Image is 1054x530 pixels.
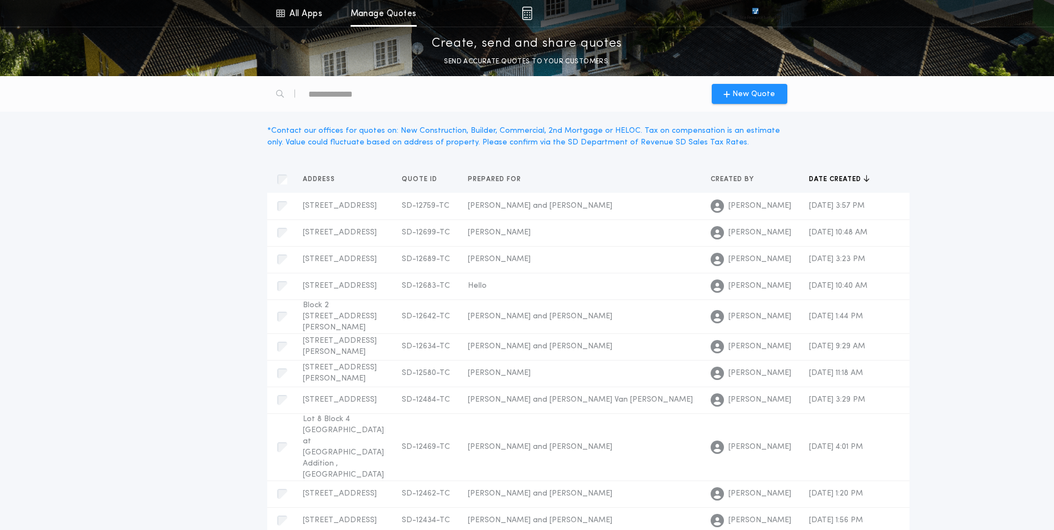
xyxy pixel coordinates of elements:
[728,254,791,265] span: [PERSON_NAME]
[303,202,377,210] span: [STREET_ADDRESS]
[468,175,523,184] span: Prepared for
[303,228,377,237] span: [STREET_ADDRESS]
[809,396,865,404] span: [DATE] 3:29 PM
[267,125,787,148] div: * Contact our offices for quotes on: New Construction, Builder, Commercial, 2nd Mortgage or HELOC...
[711,175,756,184] span: Created by
[402,489,450,498] span: SD-12462-TC
[809,489,863,498] span: [DATE] 1:20 PM
[303,489,377,498] span: [STREET_ADDRESS]
[732,8,778,19] img: vs-icon
[468,516,612,524] span: [PERSON_NAME] and [PERSON_NAME]
[468,312,612,321] span: [PERSON_NAME] and [PERSON_NAME]
[468,489,612,498] span: [PERSON_NAME] and [PERSON_NAME]
[402,174,446,185] button: Quote ID
[303,516,377,524] span: [STREET_ADDRESS]
[809,342,865,351] span: [DATE] 9:29 AM
[522,7,532,20] img: img
[303,175,337,184] span: Address
[728,442,791,453] span: [PERSON_NAME]
[809,255,865,263] span: [DATE] 3:23 PM
[728,281,791,292] span: [PERSON_NAME]
[402,396,450,404] span: SD-12484-TC
[303,415,384,479] span: Lot 8 Block 4 [GEOGRAPHIC_DATA] at [GEOGRAPHIC_DATA] Addition , [GEOGRAPHIC_DATA]
[809,174,870,185] button: Date created
[809,369,863,377] span: [DATE] 11:18 AM
[303,255,377,263] span: [STREET_ADDRESS]
[402,175,439,184] span: Quote ID
[402,255,450,263] span: SD-12689-TC
[402,369,450,377] span: SD-12580-TC
[728,394,791,406] span: [PERSON_NAME]
[728,341,791,352] span: [PERSON_NAME]
[402,516,450,524] span: SD-12434-TC
[444,56,610,67] p: SEND ACCURATE QUOTES TO YOUR CUSTOMERS.
[402,312,450,321] span: SD-12642-TC
[402,443,450,451] span: SD-12469-TC
[809,443,863,451] span: [DATE] 4:01 PM
[728,227,791,238] span: [PERSON_NAME]
[728,515,791,526] span: [PERSON_NAME]
[303,363,377,383] span: [STREET_ADDRESS][PERSON_NAME]
[809,516,863,524] span: [DATE] 1:56 PM
[468,228,531,237] span: [PERSON_NAME]
[712,84,787,104] button: New Quote
[809,202,865,210] span: [DATE] 3:57 PM
[809,282,867,290] span: [DATE] 10:40 AM
[468,202,612,210] span: [PERSON_NAME] and [PERSON_NAME]
[303,282,377,290] span: [STREET_ADDRESS]
[468,369,531,377] span: [PERSON_NAME]
[468,342,612,351] span: [PERSON_NAME] and [PERSON_NAME]
[468,255,531,263] span: [PERSON_NAME]
[303,396,377,404] span: [STREET_ADDRESS]
[303,174,343,185] button: Address
[728,311,791,322] span: [PERSON_NAME]
[809,228,867,237] span: [DATE] 10:48 AM
[728,368,791,379] span: [PERSON_NAME]
[303,337,377,356] span: [STREET_ADDRESS][PERSON_NAME]
[728,201,791,212] span: [PERSON_NAME]
[402,228,450,237] span: SD-12699-TC
[809,175,863,184] span: Date created
[732,88,775,100] span: New Quote
[432,35,622,53] p: Create, send and share quotes
[402,282,450,290] span: SD-12683-TC
[402,342,450,351] span: SD-12634-TC
[809,312,863,321] span: [DATE] 1:44 PM
[303,301,377,332] span: Block 2 [STREET_ADDRESS][PERSON_NAME]
[468,282,487,290] span: Hello
[402,202,449,210] span: SD-12759-TC
[728,488,791,499] span: [PERSON_NAME]
[468,396,693,404] span: [PERSON_NAME] and [PERSON_NAME] Van [PERSON_NAME]
[711,174,762,185] button: Created by
[468,443,612,451] span: [PERSON_NAME] and [PERSON_NAME]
